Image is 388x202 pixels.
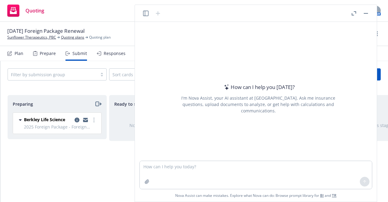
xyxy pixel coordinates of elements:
span: Nova Assist can make mistakes. Explore what Nova can do: Browse prompt library for and [175,189,336,202]
div: Submit [72,51,87,56]
div: How can I help you [DATE]? [222,83,295,91]
a: Sunflower Therapeutics, PBC [7,35,56,40]
a: Quoting plans [61,35,84,40]
span: Berkley Life Science [24,116,65,123]
span: [DATE] Foreign Package Renewal [7,27,85,35]
div: Prepare [40,51,56,56]
a: TR [332,193,336,198]
a: copy logging email [73,116,81,124]
span: 2025 Foreign Package - Foreign Package [24,124,98,130]
a: Quoting [5,2,47,19]
div: I'm Nova Assist, your AI assistant at [GEOGRAPHIC_DATA]. Ask me insurance questions, upload docum... [173,95,343,114]
span: Quoting plan [89,35,111,40]
div: No submissions in this stage [119,122,198,128]
span: Quoting [25,8,44,13]
a: more [373,30,381,37]
a: BI [320,193,324,198]
span: Preparing [13,101,33,107]
a: more [90,116,98,124]
div: Responses [104,51,125,56]
a: copy logging email [82,116,89,124]
div: Plan [15,51,23,56]
a: moveRight [94,100,102,108]
span: Ready to submit [114,101,149,107]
